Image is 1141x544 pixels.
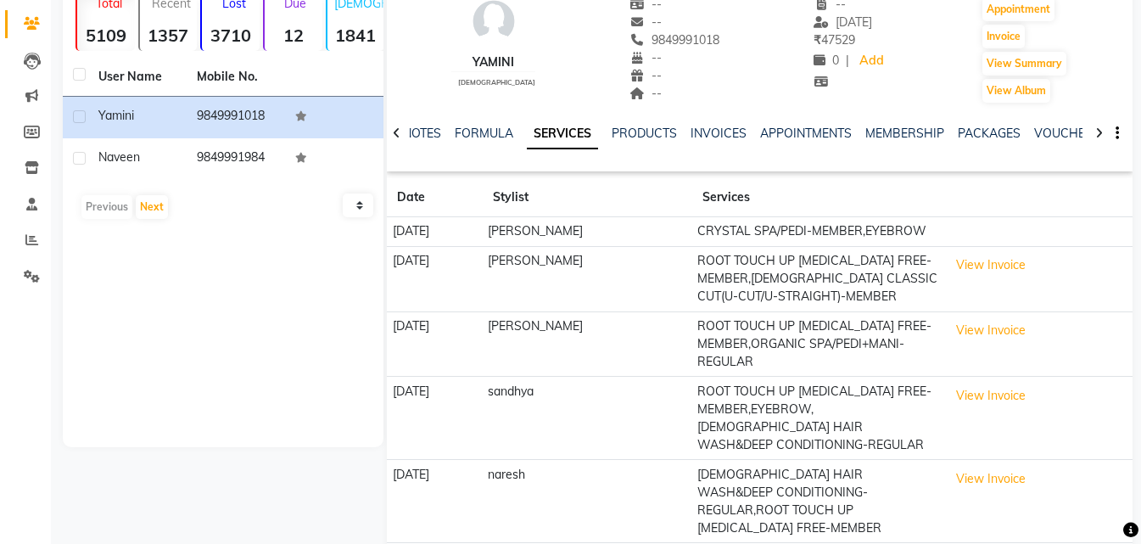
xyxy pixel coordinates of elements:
a: PRODUCTS [612,126,677,141]
td: [DATE] [387,311,483,377]
th: Stylist [483,178,692,217]
a: APPOINTMENTS [760,126,852,141]
a: SERVICES [527,119,598,149]
td: naresh [483,460,692,543]
button: Next [136,195,168,219]
td: [PERSON_NAME] [483,246,692,311]
button: Invoice [982,25,1025,48]
td: 9849991018 [187,97,285,138]
span: yamini [98,108,134,123]
span: -- [629,14,662,30]
button: View Summary [982,52,1066,76]
span: [DATE] [814,14,872,30]
td: 9849991984 [187,138,285,180]
span: 9849991018 [629,32,719,48]
strong: 3710 [202,25,260,46]
div: yamini [451,53,535,71]
td: [DATE] [387,377,483,460]
th: User Name [88,58,187,97]
th: Date [387,178,483,217]
button: View Invoice [948,466,1033,492]
a: INVOICES [691,126,747,141]
a: Add [856,49,886,73]
a: NOTES [403,126,441,141]
span: -- [629,50,662,65]
span: 0 [814,53,839,68]
span: [DEMOGRAPHIC_DATA] [458,78,535,87]
td: [DATE] [387,460,483,543]
span: ₹ [814,32,821,48]
span: -- [629,68,662,83]
button: View Invoice [948,317,1033,344]
strong: 5109 [77,25,135,46]
button: View Invoice [948,383,1033,409]
span: 47529 [814,32,855,48]
td: [DATE] [387,246,483,311]
td: ROOT TOUCH UP [MEDICAL_DATA] FREE-MEMBER,EYEBROW,[DEMOGRAPHIC_DATA] HAIR WASH&DEEP CONDITIONING-R... [692,377,943,460]
a: PACKAGES [958,126,1021,141]
td: [PERSON_NAME] [483,311,692,377]
th: Mobile No. [187,58,285,97]
span: -- [629,86,662,101]
td: [PERSON_NAME] [483,217,692,247]
td: ROOT TOUCH UP [MEDICAL_DATA] FREE-MEMBER,ORGANIC SPA/PEDI+MANI-REGULAR [692,311,943,377]
td: CRYSTAL SPA/PEDI-MEMBER,EYEBROW [692,217,943,247]
span: naveen [98,149,140,165]
td: [DATE] [387,217,483,247]
td: [DEMOGRAPHIC_DATA] HAIR WASH&DEEP CONDITIONING-REGULAR,ROOT TOUCH UP [MEDICAL_DATA] FREE-MEMBER [692,460,943,543]
th: Services [692,178,943,217]
strong: 1841 [327,25,385,46]
button: View Invoice [948,252,1033,278]
strong: 1357 [140,25,198,46]
strong: 12 [265,25,322,46]
button: View Album [982,79,1050,103]
td: ROOT TOUCH UP [MEDICAL_DATA] FREE-MEMBER,[DEMOGRAPHIC_DATA] CLASSIC CUT(U-CUT/U-STRAIGHT)-MEMBER [692,246,943,311]
span: | [846,52,849,70]
a: FORMULA [455,126,513,141]
a: MEMBERSHIP [865,126,944,141]
td: sandhya [483,377,692,460]
a: VOUCHERS [1034,126,1101,141]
